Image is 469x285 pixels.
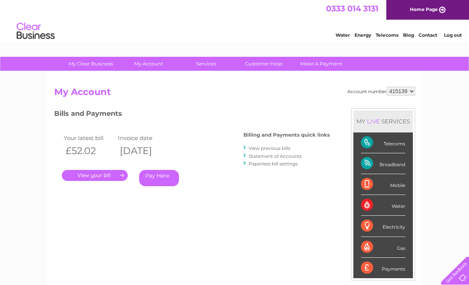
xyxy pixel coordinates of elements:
h3: Bills and Payments [54,108,330,121]
div: Account number [347,87,415,96]
a: My Clear Business [60,57,122,71]
a: Contact [419,32,437,38]
a: Make A Payment [290,57,353,71]
div: Mobile [361,174,405,195]
div: Electricity [361,216,405,237]
div: Water [361,195,405,216]
td: Your latest bill [62,133,116,143]
img: logo.png [16,20,55,43]
h2: My Account [54,87,415,101]
a: Telecoms [376,32,398,38]
a: Services [175,57,237,71]
a: Customer Help [232,57,295,71]
a: Statement of Accounts [249,153,302,159]
div: Telecoms [361,132,405,153]
div: Payments [361,258,405,278]
a: Blog [403,32,414,38]
a: . [62,170,128,181]
a: Paperless bill settings [249,161,298,167]
td: Invoice date [116,133,171,143]
a: View previous bills [249,145,290,151]
a: Water [336,32,350,38]
h4: Billing and Payments quick links [243,132,330,138]
a: Energy [354,32,371,38]
div: Clear Business is a trading name of Verastar Limited (registered in [GEOGRAPHIC_DATA] No. 3667643... [56,4,414,37]
a: Pay Here [139,170,179,186]
a: 0333 014 3131 [326,4,378,13]
a: Log out [444,32,462,38]
div: Gas [361,237,405,258]
div: LIVE [365,118,381,125]
div: MY SERVICES [353,111,413,132]
div: Broadband [361,153,405,174]
a: My Account [117,57,180,71]
th: £52.02 [62,143,116,159]
th: [DATE] [116,143,171,159]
